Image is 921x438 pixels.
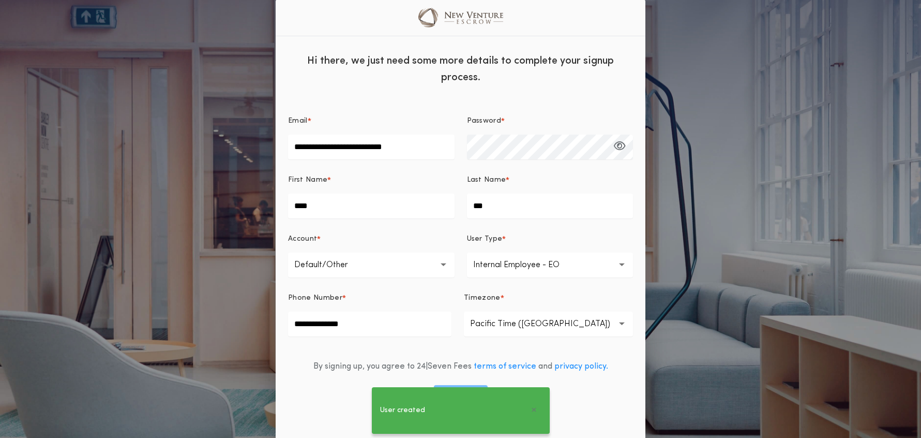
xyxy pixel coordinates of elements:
span: User created [380,405,425,416]
p: Internal Employee - EO [473,259,576,271]
p: Account [288,234,317,244]
button: Pacific Time ([GEOGRAPHIC_DATA]) [464,312,633,337]
p: Phone Number [288,293,342,303]
p: Email [288,116,308,126]
p: Timezone [464,293,501,303]
p: Last Name [467,175,506,185]
p: Pacific Time ([GEOGRAPHIC_DATA]) [470,318,627,330]
div: By signing up, you agree to 24|Seven Fees and [313,360,608,373]
button: Password* [614,135,626,159]
input: Phone Number* [288,312,451,337]
p: First Name [288,175,327,185]
p: Password [467,116,502,126]
a: privacy policy. [554,362,608,371]
img: logo [418,8,503,27]
a: terms of service [474,362,536,371]
input: Last Name* [467,194,633,218]
div: Hi there, we just need some more details to complete your signup process. [276,45,645,91]
input: First Name* [288,194,455,218]
button: Internal Employee - EO [467,253,633,278]
button: Default/Other [288,253,455,278]
p: Default/Other [294,259,365,271]
p: User Type [467,234,503,244]
input: Email* [288,135,455,159]
input: Password* [467,135,633,159]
